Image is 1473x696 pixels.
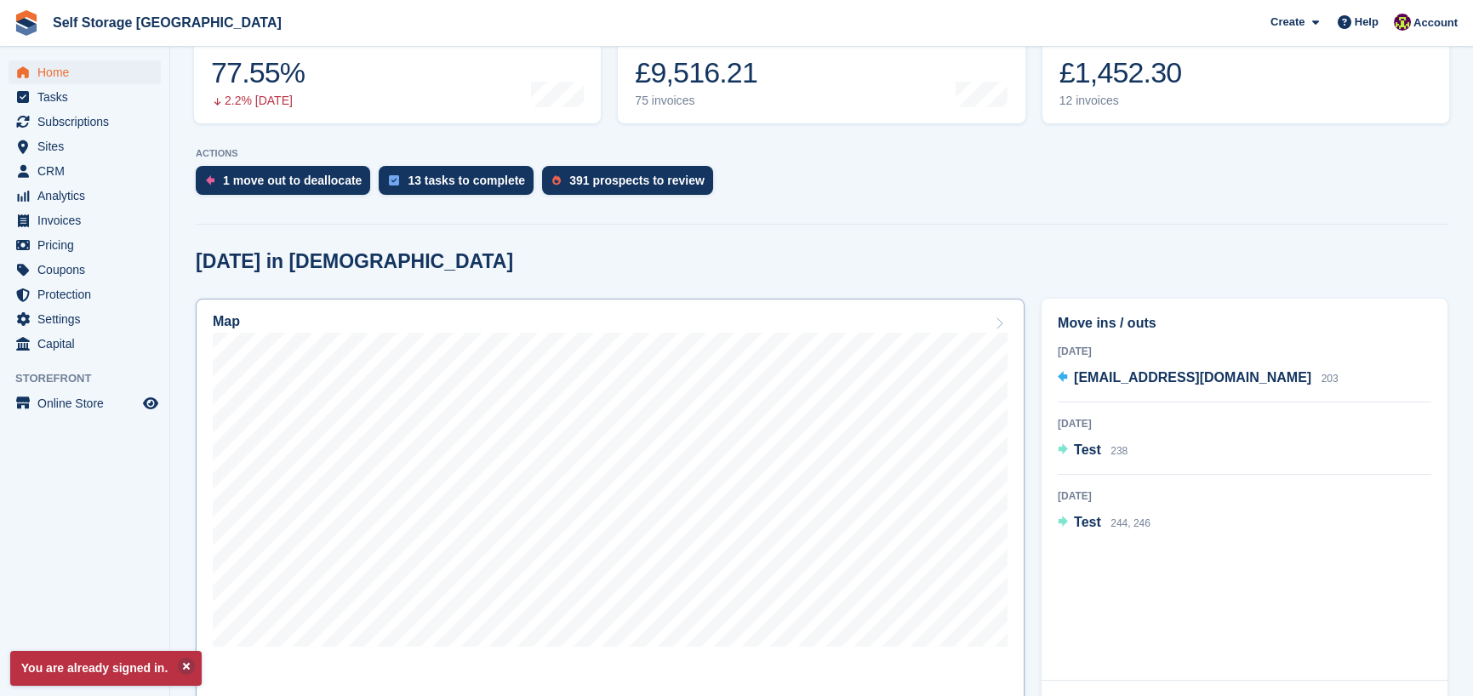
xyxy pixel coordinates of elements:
span: Help [1355,14,1379,31]
a: menu [9,85,161,109]
div: [DATE] [1058,416,1431,431]
div: £9,516.21 [635,55,762,90]
span: Test [1074,515,1101,529]
span: 244, 246 [1110,517,1150,529]
a: menu [9,134,161,158]
div: [DATE] [1058,344,1431,359]
a: 391 prospects to review [542,166,722,203]
span: Settings [37,307,140,331]
h2: Map [213,314,240,329]
span: Capital [37,332,140,356]
a: Occupancy 77.55% 2.2% [DATE] [194,15,601,123]
div: 391 prospects to review [569,174,705,187]
span: CRM [37,159,140,183]
a: Preview store [140,393,161,414]
span: Create [1270,14,1305,31]
a: menu [9,60,161,84]
p: You are already signed in. [10,651,202,686]
a: menu [9,307,161,331]
a: Test 238 [1058,440,1128,462]
div: 2.2% [DATE] [211,94,305,108]
img: Nicholas Williams [1394,14,1411,31]
div: 1 move out to deallocate [223,174,362,187]
img: task-75834270c22a3079a89374b754ae025e5fb1db73e45f91037f5363f120a921f8.svg [389,175,399,185]
span: Test [1074,442,1101,457]
a: [EMAIL_ADDRESS][DOMAIN_NAME] 203 [1058,368,1339,390]
a: 13 tasks to complete [379,166,542,203]
a: menu [9,110,161,134]
span: Tasks [37,85,140,109]
span: Subscriptions [37,110,140,134]
div: 12 invoices [1059,94,1182,108]
h2: Move ins / outs [1058,313,1431,334]
a: menu [9,159,161,183]
div: 75 invoices [635,94,762,108]
img: move_outs_to_deallocate_icon-f764333ba52eb49d3ac5e1228854f67142a1ed5810a6f6cc68b1a99e826820c5.svg [206,175,214,185]
div: 13 tasks to complete [408,174,525,187]
a: Awaiting payment £1,452.30 12 invoices [1042,15,1449,123]
span: [EMAIL_ADDRESS][DOMAIN_NAME] [1074,370,1311,385]
span: 203 [1322,373,1339,385]
span: Invoices [37,208,140,232]
span: Storefront [15,370,169,387]
a: menu [9,208,161,232]
a: menu [9,233,161,257]
span: Coupons [37,258,140,282]
span: Online Store [37,391,140,415]
a: 1 move out to deallocate [196,166,379,203]
span: Account [1413,14,1458,31]
span: Analytics [37,184,140,208]
span: Protection [37,282,140,306]
a: menu [9,184,161,208]
span: 238 [1110,445,1128,457]
span: Home [37,60,140,84]
a: Month-to-date sales £9,516.21 75 invoices [618,15,1025,123]
a: menu [9,332,161,356]
a: menu [9,282,161,306]
div: 77.55% [211,55,305,90]
p: ACTIONS [196,148,1447,159]
a: Self Storage [GEOGRAPHIC_DATA] [46,9,288,37]
div: [DATE] [1058,488,1431,504]
img: stora-icon-8386f47178a22dfd0bd8f6a31ec36ba5ce8667c1dd55bd0f319d3a0aa187defe.svg [14,10,39,36]
span: Pricing [37,233,140,257]
a: menu [9,391,161,415]
a: menu [9,258,161,282]
div: £1,452.30 [1059,55,1182,90]
img: prospect-51fa495bee0391a8d652442698ab0144808aea92771e9ea1ae160a38d050c398.svg [552,175,561,185]
span: Sites [37,134,140,158]
h2: [DATE] in [DEMOGRAPHIC_DATA] [196,250,513,273]
a: Test 244, 246 [1058,512,1150,534]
